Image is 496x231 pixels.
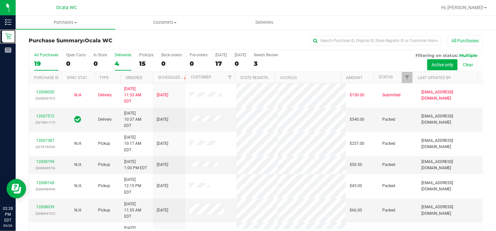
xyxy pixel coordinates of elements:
[379,75,393,79] a: Status
[382,141,395,147] span: Packed
[74,183,81,189] button: N/A
[34,53,58,57] div: All Purchases
[85,37,112,44] span: Ocala WC
[66,53,86,57] div: Open Carts
[74,93,81,97] span: Not Applicable
[16,16,115,29] a: Purchases
[254,60,278,67] div: 3
[3,223,13,228] p: 09/26
[346,75,362,80] a: Amount
[33,165,58,171] p: (328040574)
[459,59,477,70] button: Clear
[191,75,211,79] a: Customer
[36,114,54,118] a: 12007572
[161,60,182,67] div: 0
[350,207,362,213] span: $66.00
[157,92,168,98] span: [DATE]
[190,53,208,57] div: Pre-orders
[74,208,81,212] span: Not Applicable
[157,162,168,168] span: [DATE]
[421,204,479,216] span: [EMAIL_ADDRESS][DOMAIN_NAME]
[98,116,112,123] span: Delivery
[190,60,208,67] div: 0
[74,141,81,146] span: Not Applicable
[5,19,11,25] inline-svg: Inventory
[98,183,110,189] span: Pickup
[94,60,107,67] div: 0
[16,20,115,25] span: Purchases
[421,89,479,102] span: [EMAIL_ADDRESS][DOMAIN_NAME]
[402,72,413,83] a: Filter
[215,53,227,57] div: [DATE]
[74,207,81,213] button: N/A
[310,36,441,46] input: Search Purchase ID, Original ID, State Registry ID or Customer Name...
[36,181,54,185] a: 12008168
[75,115,81,124] span: In Sync
[350,141,364,147] span: $257.00
[441,5,484,10] span: Hi, [PERSON_NAME]!
[98,207,110,213] span: Pickup
[124,201,149,220] span: [DATE] 11:55 AM EDT
[139,53,153,57] div: PickUps
[382,207,395,213] span: Packed
[382,183,395,189] span: Packed
[215,16,314,29] a: Deliveries
[116,20,215,25] span: Customers
[125,75,142,80] a: Ordered
[115,53,131,57] div: Deliveries
[67,75,92,80] a: Sync Status
[161,53,182,57] div: Back-orders
[350,162,362,168] span: $50.50
[74,141,81,147] button: N/A
[350,183,362,189] span: $45.00
[350,92,364,98] span: $150.00
[5,33,11,39] inline-svg: Retail
[7,179,26,198] iframe: Resource center
[421,138,479,150] span: [EMAIL_ADDRESS][DOMAIN_NAME]
[416,53,458,58] span: Filtering on status:
[421,113,479,126] span: [EMAIL_ADDRESS][DOMAIN_NAME]
[382,92,401,98] span: Submitted
[350,116,364,123] span: $540.00
[124,177,149,196] span: [DATE] 12:15 PM EDT
[98,162,110,168] span: Pickup
[34,60,58,67] div: 19
[98,141,110,147] span: Pickup
[33,119,58,126] p: (327981177)
[247,20,282,25] span: Deliveries
[275,72,341,83] th: Address
[5,47,11,53] inline-svg: Reports
[382,116,395,123] span: Packed
[115,60,131,67] div: 4
[94,53,107,57] div: In Store
[124,86,149,105] span: [DATE] 11:53 AM EDT
[235,53,246,57] div: [DATE]
[421,159,479,171] span: [EMAIL_ADDRESS][DOMAIN_NAME]
[36,205,54,209] a: 12008039
[418,75,451,80] a: Last Updated By
[139,60,153,67] div: 15
[36,90,54,94] a: 12008050
[124,134,149,153] span: [DATE] 10:17 AM EDT
[36,159,54,164] a: 12008799
[158,75,188,80] a: Scheduled
[382,162,395,168] span: Packed
[157,183,168,189] span: [DATE]
[56,5,77,10] span: Ocala WC
[34,75,59,80] a: Purchase ID
[33,186,58,192] p: (328008494)
[124,110,149,129] span: [DATE] 10:37 AM EDT
[115,16,215,29] a: Customers
[74,183,81,188] span: Not Applicable
[254,53,278,57] div: Needs Review
[235,60,246,67] div: 0
[157,207,168,213] span: [DATE]
[99,75,109,80] a: Type
[33,144,58,150] p: (327973254)
[66,60,86,67] div: 0
[98,92,112,98] span: Delivery
[224,72,235,83] a: Filter
[447,35,483,46] button: All Purchases
[215,60,227,67] div: 17
[124,159,147,171] span: [DATE] 1:00 PM EDT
